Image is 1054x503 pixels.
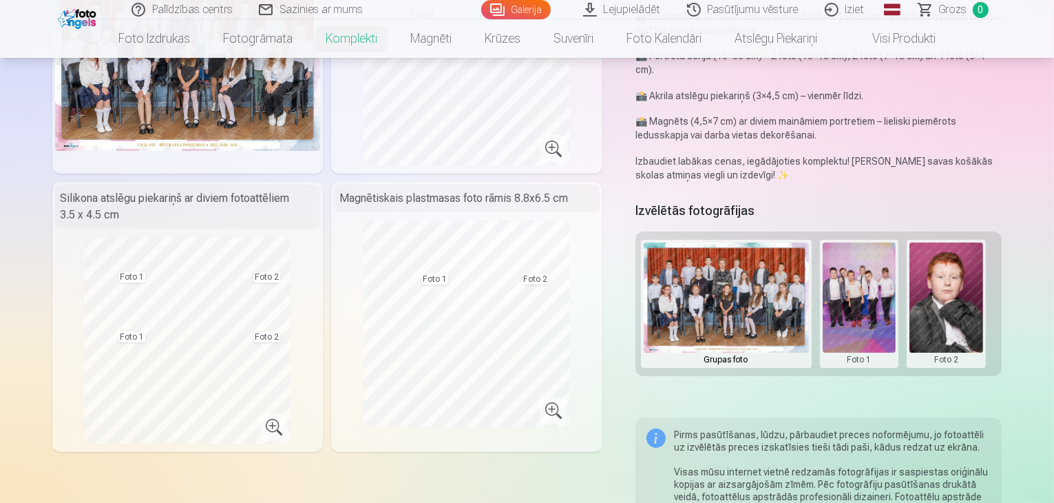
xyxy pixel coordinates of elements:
[635,114,1002,142] p: 📸 Magnēts (4,5×7 cm) ar diviem maināmiem portretiem – lieliski piemērots ledusskapja vai darba vi...
[718,19,834,58] a: Atslēgu piekariņi
[834,19,952,58] a: Visi produkti
[939,1,967,18] span: Grozs
[309,19,394,58] a: Komplekti
[635,201,755,220] h5: Izvēlētās fotogrāfijas
[58,6,100,29] img: /fa1
[644,353,809,367] div: Grupas foto
[635,49,1002,76] p: 📸 Portretu sērija (15×30 cm) – 2 foto (10×15 cm), 2 foto (7×10 cm) un 4 foto (3×4 cm).
[635,89,1002,103] p: 📸 Akrila atslēgu piekariņš (3×4,5 cm) – vienmēr līdzi.
[468,19,537,58] a: Krūzes
[635,154,1002,182] p: Izbaudiet labākas cenas, iegādājoties komplektu! [PERSON_NAME] savas košākās skolas atmiņas viegl...
[55,185,321,229] div: Silikona atslēgu piekariņš ar diviem fotoattēliem 3.5 x 4.5 cm
[394,19,468,58] a: Magnēti
[207,19,309,58] a: Fotogrāmata
[334,185,600,212] div: Magnētiskais plastmasas foto rāmis 8.8x6.5 cm
[537,19,610,58] a: Suvenīri
[610,19,718,58] a: Foto kalendāri
[973,2,989,18] span: 0
[102,19,207,58] a: Foto izdrukas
